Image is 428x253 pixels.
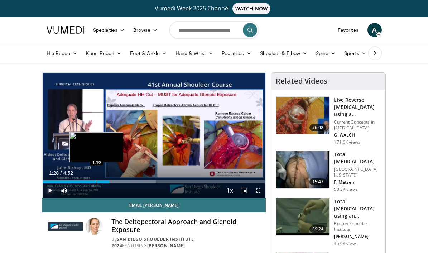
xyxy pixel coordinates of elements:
a: Vumedi Week 2025 ChannelWATCH NOW [42,3,386,14]
a: San Diego Shoulder Institute 2024 [111,236,194,249]
a: Favorites [333,23,363,37]
a: Sports [340,46,371,60]
span: 1:28 [49,170,59,176]
a: Email [PERSON_NAME] [42,198,266,212]
a: [PERSON_NAME] [147,243,185,249]
a: 39:24 Total [MEDICAL_DATA] using an Anatomical Shoulder System Boston Shoulder Institute [PERSON_... [276,198,381,247]
span: 15:47 [309,178,327,185]
span: WATCH NOW [232,3,270,14]
a: Pediatrics [217,46,256,60]
a: Shoulder & Elbow [256,46,312,60]
a: A [367,23,382,37]
button: Mute [57,183,71,198]
div: Progress Bar [43,180,266,183]
p: G. WALCH [334,132,381,138]
p: F. Matsen [334,179,381,185]
a: 76:02 Live Reverse [MEDICAL_DATA] using a Deltopectoral Appro… Current Concepts in [MEDICAL_DATA]... [276,96,381,145]
h4: Related Videos [276,77,327,85]
span: 39:24 [309,225,327,233]
input: Search topics, interventions [169,21,259,39]
p: [GEOGRAPHIC_DATA][US_STATE] [334,167,381,178]
p: 35.0K views [334,241,357,247]
p: Current Concepts in [MEDICAL_DATA] [334,119,381,131]
p: 171.6K views [334,139,360,145]
video-js: Video Player [43,73,266,198]
span: 4:52 [63,170,73,176]
span: 76:02 [309,124,327,131]
img: image.jpeg [69,132,123,162]
img: 684033_3.png.150x105_q85_crop-smart_upscale.jpg [276,97,329,134]
a: Spine [312,46,340,60]
div: By FEATURING [111,236,260,249]
p: 50.3K views [334,187,357,192]
a: 15:47 Total [MEDICAL_DATA] [GEOGRAPHIC_DATA][US_STATE] F. Matsen 50.3K views [276,151,381,192]
img: 38824_0000_3.png.150x105_q85_crop-smart_upscale.jpg [276,198,329,235]
button: Playback Rate [222,183,237,198]
a: Knee Recon [82,46,126,60]
a: Hip Recon [42,46,82,60]
img: 38826_0000_3.png.150x105_q85_crop-smart_upscale.jpg [276,151,329,188]
h3: Total [MEDICAL_DATA] [334,151,381,165]
p: [PERSON_NAME] [334,234,381,239]
button: Play [43,183,57,198]
button: Fullscreen [251,183,265,198]
a: Foot & Ankle [126,46,171,60]
button: Enable picture-in-picture mode [237,183,251,198]
span: / [61,170,62,176]
a: Specialties [89,23,129,37]
h4: The Deltopectoral Approach and Glenoid Exposure [111,218,260,233]
img: San Diego Shoulder Institute 2024 [48,218,83,235]
img: Avatar [86,218,103,235]
a: Browse [129,23,162,37]
h3: Live Reverse [MEDICAL_DATA] using a Deltopectoral Appro… [334,96,381,118]
p: Boston Shoulder Institute [334,221,381,232]
a: Hand & Wrist [171,46,217,60]
img: VuMedi Logo [47,26,85,34]
h3: Total [MEDICAL_DATA] using an Anatomical Shoulder System [334,198,381,219]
